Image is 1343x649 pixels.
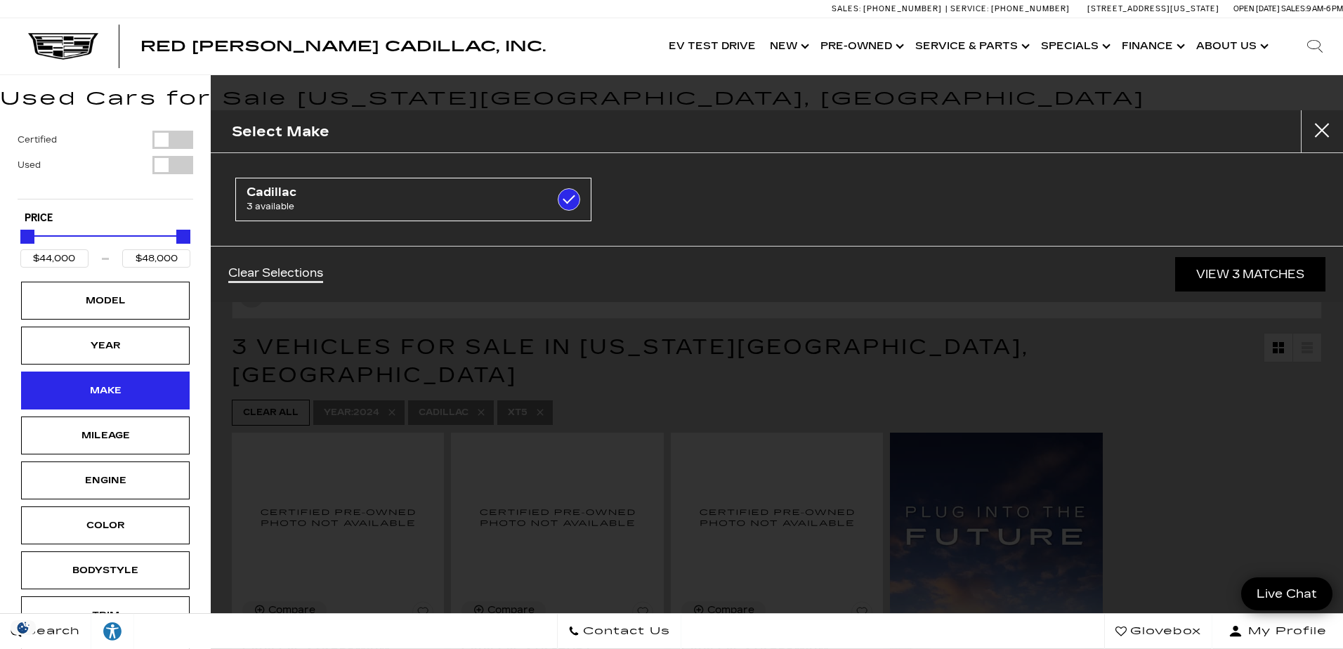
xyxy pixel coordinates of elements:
[7,620,39,635] section: Click to Open Cookie Consent Modal
[176,230,190,244] div: Maximum Price
[228,266,323,283] a: Clear Selections
[20,225,190,268] div: Price
[579,622,670,641] span: Contact Us
[21,461,190,499] div: EngineEngine
[1233,4,1280,13] span: Open [DATE]
[122,249,190,268] input: Maximum
[1281,4,1306,13] span: Sales:
[25,212,186,225] h5: Price
[1034,18,1115,74] a: Specials
[140,38,546,55] span: Red [PERSON_NAME] Cadillac, Inc.
[763,18,813,74] a: New
[21,417,190,454] div: MileageMileage
[20,249,89,268] input: Minimum
[1104,614,1212,649] a: Glovebox
[1241,577,1332,610] a: Live Chat
[1306,4,1343,13] span: 9 AM-6 PM
[908,18,1034,74] a: Service & Parts
[813,18,908,74] a: Pre-Owned
[863,4,942,13] span: [PHONE_NUMBER]
[950,4,989,13] span: Service:
[22,622,80,641] span: Search
[247,199,530,214] span: 3 available
[91,621,133,642] div: Explore your accessibility options
[991,4,1070,13] span: [PHONE_NUMBER]
[70,428,140,443] div: Mileage
[1087,4,1219,13] a: [STREET_ADDRESS][US_STATE]
[557,614,681,649] a: Contact Us
[18,131,193,199] div: Filter by Vehicle Type
[832,5,945,13] a: Sales: [PHONE_NUMBER]
[1301,110,1343,152] button: close
[7,620,39,635] img: Opt-Out Icon
[1189,18,1273,74] a: About Us
[140,39,546,53] a: Red [PERSON_NAME] Cadillac, Inc.
[18,158,41,172] label: Used
[1127,622,1201,641] span: Glovebox
[28,33,98,60] img: Cadillac Dark Logo with Cadillac White Text
[232,120,329,143] h2: Select Make
[1175,257,1325,291] a: View 3 Matches
[70,338,140,353] div: Year
[21,551,190,589] div: BodystyleBodystyle
[21,282,190,320] div: ModelModel
[70,293,140,308] div: Model
[235,178,591,221] a: Cadillac3 available
[21,327,190,365] div: YearYear
[70,608,140,623] div: Trim
[1250,586,1324,602] span: Live Chat
[1212,614,1343,649] button: Open user profile menu
[21,372,190,409] div: MakeMake
[21,596,190,634] div: TrimTrim
[247,185,530,199] span: Cadillac
[1115,18,1189,74] a: Finance
[1243,622,1327,641] span: My Profile
[70,563,140,578] div: Bodystyle
[662,18,763,74] a: EV Test Drive
[70,383,140,398] div: Make
[21,506,190,544] div: ColorColor
[91,614,134,649] a: Explore your accessibility options
[70,518,140,533] div: Color
[20,230,34,244] div: Minimum Price
[945,5,1073,13] a: Service: [PHONE_NUMBER]
[832,4,861,13] span: Sales:
[70,473,140,488] div: Engine
[18,133,57,147] label: Certified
